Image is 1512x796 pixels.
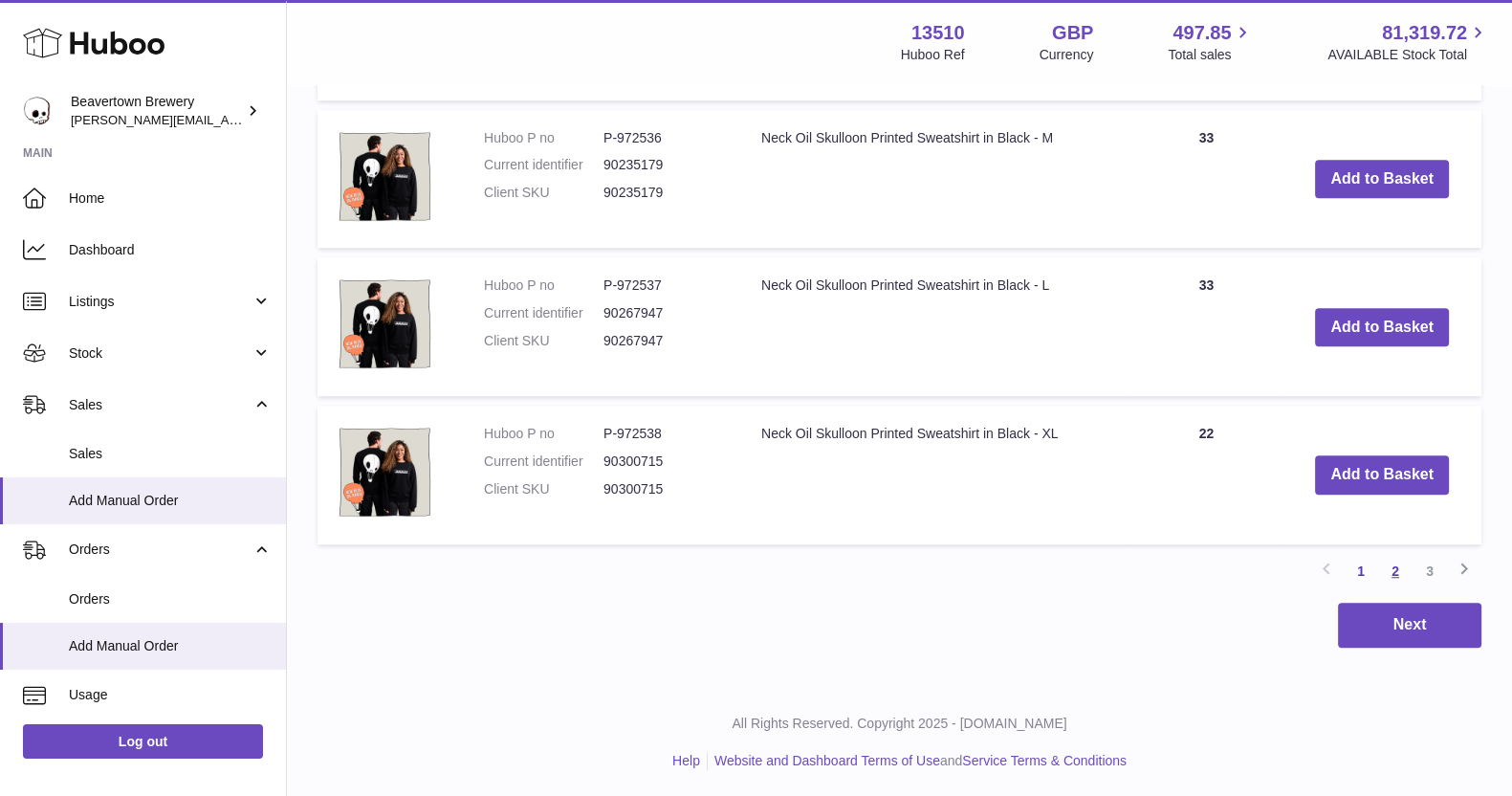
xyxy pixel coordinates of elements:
[603,276,723,295] dd: P-972537
[484,276,603,295] dt: Huboo P no
[1344,554,1378,588] a: 1
[962,753,1127,768] a: Service Terms & Conditions
[484,304,603,322] dt: Current identifier
[1382,20,1467,46] span: 81,319.72
[603,304,723,322] dd: 90267947
[69,241,272,259] span: Dashboard
[742,110,1129,249] td: Neck Oil Skulloon Printed Sweatshirt in Black - M
[1172,20,1231,46] span: 497.85
[708,752,1127,770] li: and
[672,753,700,768] a: Help
[901,46,965,64] div: Huboo Ref
[484,156,603,174] dt: Current identifier
[714,753,940,768] a: Website and Dashboard Terms of Use
[603,129,723,147] dd: P-972536
[1052,20,1093,46] strong: GBP
[1129,406,1282,544] td: 22
[1315,308,1449,347] button: Add to Basket
[742,257,1129,396] td: Neck Oil Skulloon Printed Sweatshirt in Black - L
[1413,554,1447,588] a: 3
[69,293,252,311] span: Listings
[484,184,603,202] dt: Client SKU
[71,112,486,127] span: [PERSON_NAME][EMAIL_ADDRESS][PERSON_NAME][DOMAIN_NAME]
[69,686,272,704] span: Usage
[603,480,723,498] dd: 90300715
[1129,257,1282,396] td: 33
[69,189,272,208] span: Home
[603,425,723,443] dd: P-972538
[484,480,603,498] dt: Client SKU
[69,396,252,414] span: Sales
[1327,20,1489,64] a: 81,319.72 AVAILABLE Stock Total
[69,344,252,363] span: Stock
[23,724,263,759] a: Log out
[23,97,52,125] img: richard.gilbert-cross@beavertownbrewery.co.uk
[484,332,603,350] dt: Client SKU
[603,332,723,350] dd: 90267947
[337,425,432,520] img: Neck Oil Skulloon Printed Sweatshirt in Black - XL
[302,715,1497,733] p: All Rights Reserved. Copyright 2025 - [DOMAIN_NAME]
[69,590,272,608] span: Orders
[911,20,965,46] strong: 13510
[71,93,243,129] div: Beavertown Brewery
[1338,603,1481,648] button: Next
[69,637,272,655] span: Add Manual Order
[69,492,272,510] span: Add Manual Order
[484,425,603,443] dt: Huboo P no
[1315,160,1449,199] button: Add to Basket
[603,453,723,471] dd: 90300715
[1040,46,1094,64] div: Currency
[69,445,272,463] span: Sales
[603,184,723,202] dd: 90235179
[1129,110,1282,249] td: 33
[1315,455,1449,495] button: Add to Basket
[1378,554,1413,588] a: 2
[1168,46,1253,64] span: Total sales
[69,541,252,559] span: Orders
[742,406,1129,544] td: Neck Oil Skulloon Printed Sweatshirt in Black - XL
[1168,20,1253,64] a: 497.85 Total sales
[603,156,723,174] dd: 90235179
[337,276,432,372] img: Neck Oil Skulloon Printed Sweatshirt in Black - L
[1327,46,1489,64] span: AVAILABLE Stock Total
[484,129,603,147] dt: Huboo P no
[337,129,432,225] img: Neck Oil Skulloon Printed Sweatshirt in Black - M
[484,453,603,471] dt: Current identifier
